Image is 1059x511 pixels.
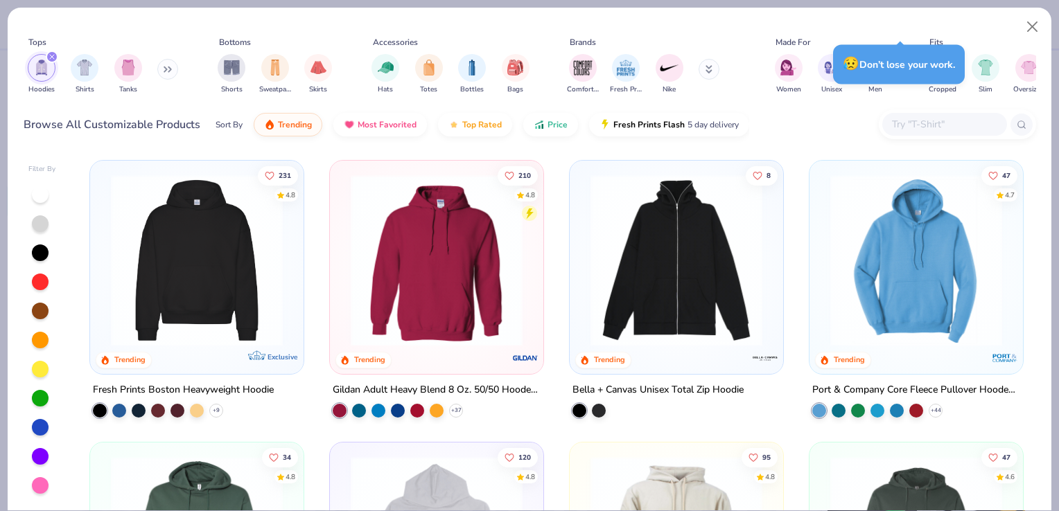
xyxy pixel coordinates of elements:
img: Hats Image [378,60,394,75]
span: Slim [979,84,992,95]
span: Totes [420,84,437,95]
div: Accessories [373,36,418,48]
div: Brands [570,36,596,48]
button: filter button [610,54,642,95]
img: b1a53f37-890a-4b9a-8962-a1b7c70e022e [584,174,769,346]
div: 4.8 [286,190,296,200]
img: Sweatpants Image [268,60,283,75]
div: filter for Shorts [218,54,245,95]
span: Hats [378,84,393,95]
div: filter for Bags [502,54,529,95]
div: filter for Fresh Prints [610,54,642,95]
button: Price [523,113,578,136]
span: Women [776,84,801,95]
button: filter button [415,54,443,95]
span: Fresh Prints Flash [613,119,685,130]
span: Tanks [119,84,137,95]
button: filter button [28,54,55,95]
button: filter button [304,54,332,95]
button: Like [259,165,299,185]
img: Women Image [780,60,796,75]
button: filter button [502,54,529,95]
div: Filter By [28,164,56,174]
img: 1f5800f6-a563-4d51-95f6-628a9af9848e [769,174,955,346]
img: Bags Image [507,60,523,75]
div: filter for Bottles [458,54,486,95]
button: Most Favorited [333,113,427,136]
div: Browse All Customizable Products [24,116,200,133]
span: Nike [663,84,676,95]
img: Port & Company logo [990,344,1018,372]
div: Port & Company Core Fleece Pullover Hooded Sweatshirt [812,382,1020,399]
div: filter for Totes [415,54,443,95]
button: Like [498,447,538,467]
button: filter button [259,54,291,95]
span: Sweatpants [259,84,291,95]
button: filter button [458,54,486,95]
button: Top Rated [438,113,512,136]
button: filter button [775,54,803,95]
img: Shorts Image [224,60,240,75]
div: filter for Comfort Colors [567,54,599,95]
button: filter button [567,54,599,95]
img: Gildan logo [511,344,539,372]
button: filter button [114,54,142,95]
span: 95 [762,454,771,460]
div: filter for Nike [656,54,683,95]
span: Skirts [309,84,327,95]
img: Slim Image [978,60,993,75]
div: Fits [929,36,943,48]
button: filter button [818,54,846,95]
div: filter for Sweatpants [259,54,291,95]
button: Like [498,165,538,185]
span: Hoodies [28,84,55,95]
span: Cropped [929,84,956,95]
button: filter button [1013,54,1044,95]
div: Fresh Prints Boston Heavyweight Hoodie [93,382,274,399]
button: Fresh Prints Flash5 day delivery [589,113,749,136]
img: Bottles Image [464,60,480,75]
div: 4.8 [525,472,535,482]
img: trending.gif [264,119,275,130]
div: 4.7 [1005,190,1015,200]
span: 210 [518,172,531,179]
button: filter button [371,54,399,95]
div: Bella + Canvas Unisex Total Zip Hoodie [572,382,744,399]
img: flash.gif [599,119,611,130]
div: 4.8 [286,472,296,482]
span: Bottles [460,84,484,95]
div: Tops [28,36,46,48]
button: Like [263,447,299,467]
img: Hoodies Image [34,60,49,75]
span: Exclusive [268,352,297,361]
button: Like [742,447,778,467]
img: Unisex Image [824,60,840,75]
div: filter for Shirts [71,54,98,95]
div: Don’t lose your work. [833,44,965,84]
button: Like [981,165,1017,185]
div: filter for Skirts [304,54,332,95]
input: Try "T-Shirt" [891,116,997,132]
div: Made For [776,36,810,48]
button: filter button [972,54,999,95]
span: 231 [279,172,292,179]
span: Trending [278,119,312,130]
span: 47 [1002,172,1010,179]
span: 5 day delivery [688,117,739,133]
span: Shorts [221,84,243,95]
button: Like [746,165,778,185]
div: 4.8 [765,472,775,482]
button: filter button [656,54,683,95]
button: filter button [218,54,245,95]
img: Shirts Image [77,60,93,75]
div: Sort By [216,118,243,131]
span: + 9 [213,406,220,415]
span: 47 [1002,454,1010,460]
span: Most Favorited [358,119,417,130]
img: 01756b78-01f6-4cc6-8d8a-3c30c1a0c8ac [344,174,529,346]
span: 120 [518,454,531,460]
div: 4.6 [1005,472,1015,482]
div: filter for Hats [371,54,399,95]
div: filter for Tanks [114,54,142,95]
span: 34 [283,454,292,460]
